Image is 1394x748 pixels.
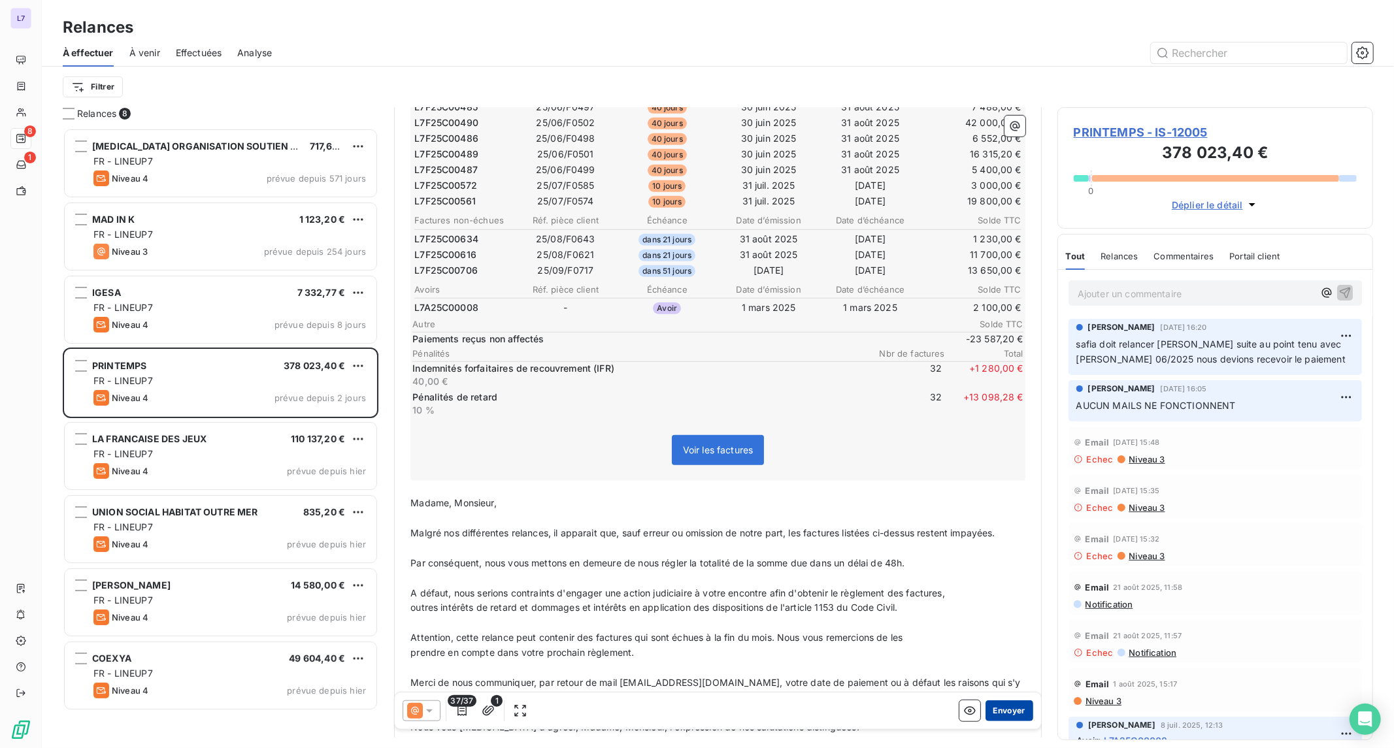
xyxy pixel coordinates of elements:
[820,263,920,278] td: [DATE]
[1088,321,1155,333] span: [PERSON_NAME]
[820,131,920,146] td: 31 août 2025
[1161,385,1207,393] span: [DATE] 16:05
[1172,198,1243,212] span: Déplier le détail
[1104,734,1168,747] span: L7A25C00008
[176,46,222,59] span: Effectuées
[986,700,1033,721] button: Envoyer
[414,116,478,129] span: L7F25C00490
[92,579,171,591] span: [PERSON_NAME]
[945,333,1023,346] span: -23 587,20 €
[516,301,616,315] td: -
[1088,719,1155,731] span: [PERSON_NAME]
[648,149,687,161] span: 40 jours
[410,632,903,643] span: Attention, cette relance peut contenir des factures qui sont échues à la fin du mois. Nous vous r...
[1128,551,1165,561] span: Niveau 3
[945,319,1023,329] span: Solde TTC
[516,248,616,262] td: 25/08/F0621
[639,265,695,277] span: dans 51 jours
[1087,551,1114,561] span: Echec
[93,521,153,532] span: FR - LINEUP7
[639,250,695,261] span: dans 21 jours
[284,360,345,371] span: 378 023,40 €
[648,180,686,192] span: 10 jours
[287,612,366,623] span: prévue depuis hier
[93,448,153,459] span: FR - LINEUP7
[412,333,942,346] span: Paiements reçus non affectés
[297,287,346,298] span: 7 332,77 €
[921,263,1021,278] td: 13 650,00 €
[921,116,1021,130] td: 42 000,00 €
[267,173,366,184] span: prévue depuis 571 jours
[92,653,131,664] span: COEXYA
[412,319,945,329] span: Autre
[112,173,148,184] span: Niveau 4
[1114,535,1160,543] span: [DATE] 15:32
[63,76,123,97] button: Filtrer
[1086,485,1110,496] span: Email
[92,506,258,517] span: UNION SOCIAL HABITAT OUTRE MER
[119,108,131,120] span: 8
[718,163,818,177] td: 30 juin 2025
[287,539,366,549] span: prévue depuis hier
[648,196,686,208] span: 10 jours
[820,232,920,246] td: [DATE]
[92,287,121,298] span: IGESA
[617,283,717,297] th: Échéance
[1088,383,1155,395] span: [PERSON_NAME]
[718,232,818,246] td: 31 août 2025
[648,102,687,114] span: 40 jours
[410,587,945,598] span: A défaut, nous serions contraints d'engager une action judiciaire à votre encontre afin d'obtenir...
[414,214,514,227] th: Factures non-échues
[820,248,920,262] td: [DATE]
[516,147,616,161] td: 25/06/F0501
[648,133,687,145] span: 40 jours
[410,602,897,613] span: outres intérêts de retard et dommages et intérêts en application des dispositions de l'article 11...
[412,391,861,404] p: Pénalités de retard
[310,140,347,152] span: 717,60 €
[820,178,920,193] td: [DATE]
[1114,487,1160,495] span: [DATE] 15:35
[718,178,818,193] td: 31 juil. 2025
[93,302,153,313] span: FR - LINEUP7
[1087,502,1114,513] span: Echec
[10,8,31,29] div: L7
[921,178,1021,193] td: 3 000,00 €
[1084,696,1121,706] span: Niveau 3
[77,107,116,120] span: Relances
[1350,704,1381,735] div: Open Intercom Messenger
[1168,197,1263,212] button: Déplier le détail
[1074,123,1357,141] span: PRINTEMPS - IS-12005
[945,362,1023,388] span: + 1 280,00 €
[1087,454,1114,464] span: Echec
[63,16,133,39] h3: Relances
[1076,400,1236,411] span: AUCUN MAILS NE FONCTIONNENT
[93,594,153,606] span: FR - LINEUP7
[820,147,920,161] td: 31 août 2025
[112,246,148,257] span: Niveau 3
[1114,583,1183,591] span: 21 août 2025, 11:58
[1086,534,1110,544] span: Email
[414,232,514,246] td: L7F25C00634
[921,301,1021,315] td: 2 100,00 €
[63,46,114,59] span: À effectuer
[237,46,272,59] span: Analyse
[1128,454,1165,464] span: Niveau 3
[289,653,345,664] span: 49 604,40 €
[617,214,717,227] th: Échéance
[299,214,346,225] span: 1 123,20 €
[24,125,36,137] span: 8
[1086,679,1110,689] span: Email
[92,140,310,152] span: [MEDICAL_DATA] ORGANISATION SOUTIEN COS
[112,612,148,623] span: Niveau 4
[718,194,818,208] td: 31 juil. 2025
[112,466,148,476] span: Niveau 4
[92,433,207,444] span: LA FRANCAISE DES JEUX
[291,579,345,591] span: 14 580,00 €
[718,283,818,297] th: Date d’émission
[820,301,920,315] td: 1 mars 2025
[683,444,754,455] span: Voir les factures
[516,194,616,208] td: 25/07/F0574
[945,391,1023,417] span: + 13 098,28 €
[112,393,148,403] span: Niveau 4
[112,319,148,330] span: Niveau 4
